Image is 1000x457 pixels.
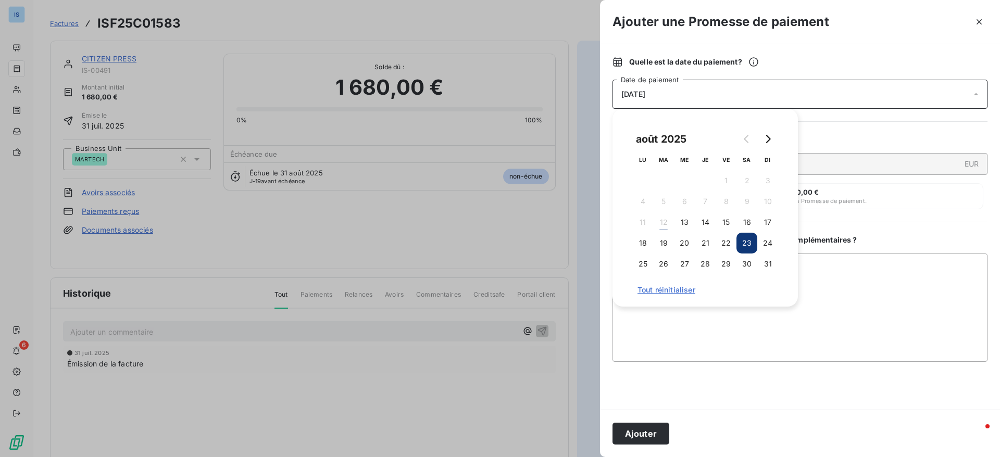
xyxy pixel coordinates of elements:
div: août 2025 [632,131,690,147]
button: Go to previous month [736,129,757,149]
button: 31 [757,253,778,274]
button: 20 [674,233,695,253]
button: 26 [653,253,674,274]
button: 12 [653,212,674,233]
button: 16 [736,212,757,233]
button: 29 [716,253,736,274]
button: 21 [695,233,716,253]
button: 22 [716,233,736,253]
button: 6 [674,191,695,212]
span: Quelle est la date du paiement ? [629,57,759,67]
button: 25 [632,253,653,274]
button: 7 [695,191,716,212]
button: 4 [632,191,653,212]
button: 5 [653,191,674,212]
button: 8 [716,191,736,212]
button: 17 [757,212,778,233]
span: Tout réinitialiser [637,286,773,294]
button: 10 [757,191,778,212]
button: 1 [716,170,736,191]
iframe: Intercom live chat [965,422,990,447]
th: dimanche [757,149,778,170]
span: 0,00 € [796,188,819,196]
button: 19 [653,233,674,253]
th: mercredi [674,149,695,170]
button: 3 [757,170,778,191]
button: 9 [736,191,757,212]
button: 2 [736,170,757,191]
th: mardi [653,149,674,170]
button: 18 [632,233,653,253]
th: jeudi [695,149,716,170]
span: [DATE] [621,90,645,98]
th: vendredi [716,149,736,170]
button: 14 [695,212,716,233]
button: Ajouter [612,423,669,445]
button: 28 [695,253,716,274]
button: 23 [736,233,757,253]
button: 30 [736,253,757,274]
button: 13 [674,212,695,233]
button: 27 [674,253,695,274]
h3: Ajouter une Promesse de paiement [612,12,829,31]
th: lundi [632,149,653,170]
button: 11 [632,212,653,233]
button: 15 [716,212,736,233]
button: Go to next month [757,129,778,149]
button: 24 [757,233,778,253]
th: samedi [736,149,757,170]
